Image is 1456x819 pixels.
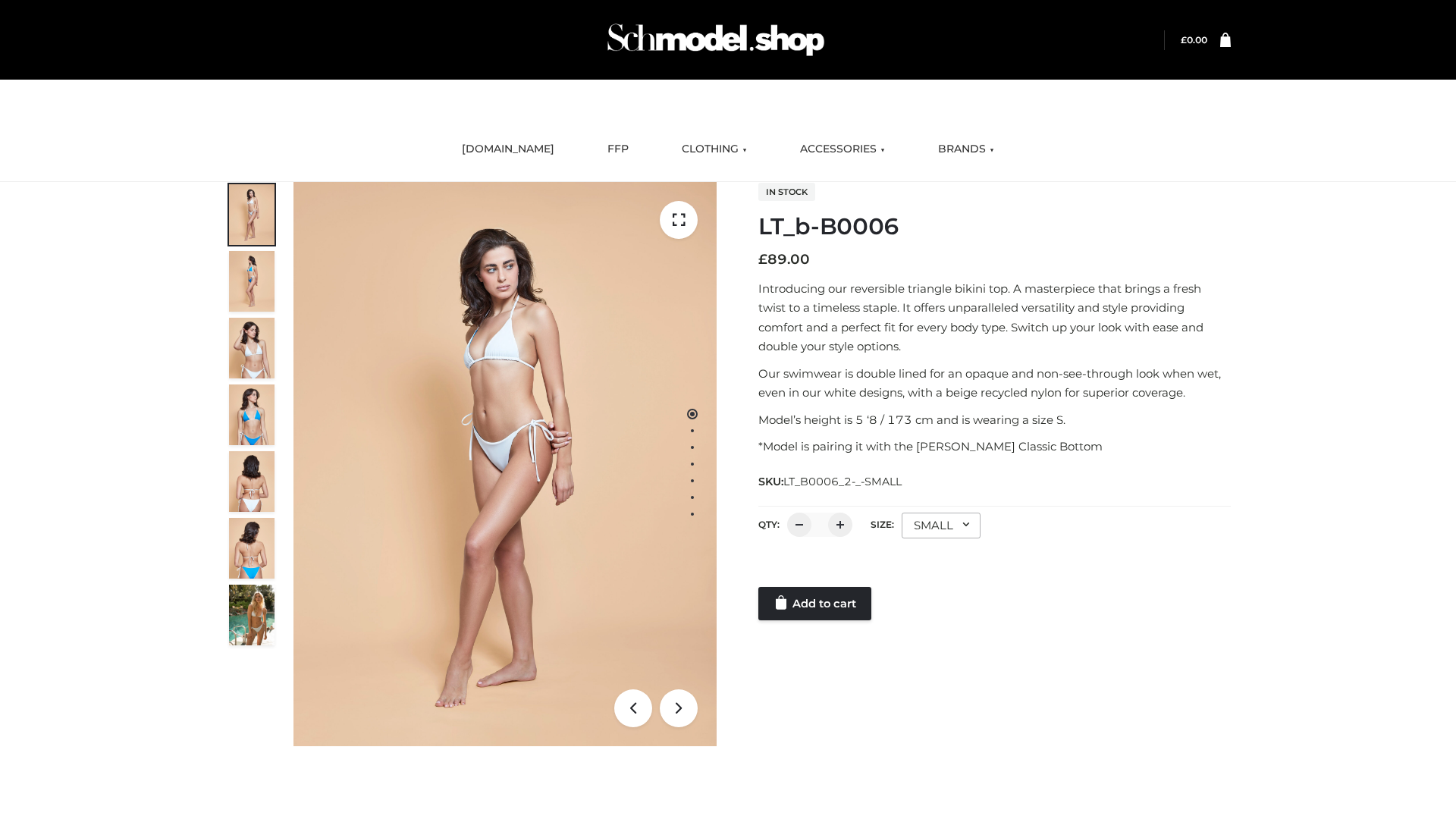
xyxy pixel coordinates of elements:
[1181,34,1207,45] a: £0.00
[670,133,758,166] a: CLOTHING
[758,587,871,620] a: Add to cart
[927,133,1006,166] a: BRANDS
[783,475,902,488] span: LT_B0006_2-_-SMALL
[229,251,275,312] img: ArielClassicBikiniTop_CloudNine_AzureSky_OW114ECO_2-scaled.jpg
[293,182,717,746] img: ArielClassicBikiniTop_CloudNine_AzureSky_OW114ECO_1
[450,133,566,166] a: [DOMAIN_NAME]
[758,364,1231,403] p: Our swimwear is double lined for an opaque and non-see-through look when wet, even in our white d...
[758,251,810,268] bdi: 89.00
[758,437,1231,457] p: *Model is pairing it with the [PERSON_NAME] Classic Bottom
[758,279,1231,356] p: Introducing our reversible triangle bikini top. A masterpiece that brings a fresh twist to a time...
[758,472,903,491] span: SKU:
[758,410,1231,430] p: Model’s height is 5 ‘8 / 173 cm and is wearing a size S.
[789,133,896,166] a: ACCESSORIES
[229,384,275,445] img: ArielClassicBikiniTop_CloudNine_AzureSky_OW114ECO_4-scaled.jpg
[602,10,830,70] img: Schmodel Admin 964
[758,183,815,201] span: In stock
[1181,34,1207,45] bdi: 0.00
[229,318,275,378] img: ArielClassicBikiniTop_CloudNine_AzureSky_OW114ECO_3-scaled.jpg
[229,451,275,512] img: ArielClassicBikiniTop_CloudNine_AzureSky_OW114ECO_7-scaled.jpg
[758,213,1231,240] h1: LT_b-B0006
[758,251,767,268] span: £
[871,519,894,530] label: Size:
[758,519,780,530] label: QTY:
[1181,34,1187,45] span: £
[229,184,275,245] img: ArielClassicBikiniTop_CloudNine_AzureSky_OW114ECO_1-scaled.jpg
[229,518,275,579] img: ArielClassicBikiniTop_CloudNine_AzureSky_OW114ECO_8-scaled.jpg
[902,513,981,538] div: SMALL
[596,133,640,166] a: FFP
[229,585,275,645] img: Arieltop_CloudNine_AzureSky2.jpg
